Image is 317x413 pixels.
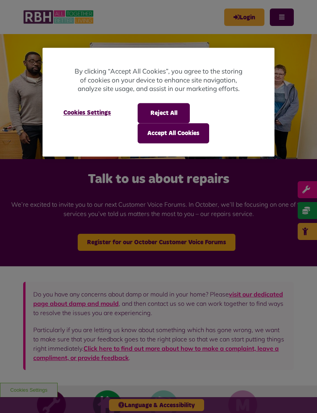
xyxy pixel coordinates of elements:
p: By clicking “Accept All Cookies”, you agree to the storing of cookies on your device to enhance s... [73,67,244,93]
div: Privacy [43,48,274,156]
button: Reject All [138,103,190,123]
button: Accept All Cookies [138,123,209,143]
button: Cookies Settings [54,103,120,122]
div: Cookie banner [43,48,274,156]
